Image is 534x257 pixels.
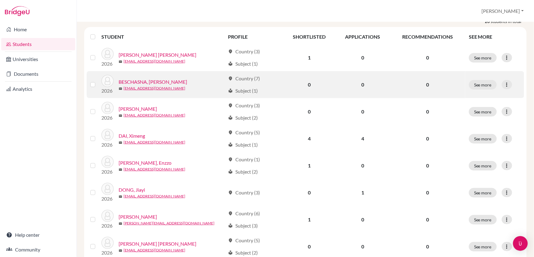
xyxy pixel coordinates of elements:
button: See more [469,107,497,117]
a: BESCHASNA, [PERSON_NAME] [119,78,187,86]
th: RECOMMENDATIONS [390,29,465,44]
button: See more [469,80,497,90]
span: location_on [228,103,233,108]
div: Country (5) [228,129,260,136]
span: mail [119,168,122,171]
span: mail [119,222,122,225]
div: Country (3) [228,189,260,196]
img: BESCHASNA, Yeva [101,75,114,87]
td: 1 [283,206,335,233]
div: Country (7) [228,75,260,82]
span: local_library [228,61,233,66]
p: 0 [394,108,461,115]
span: mail [119,249,122,252]
p: 2026 [101,87,114,94]
a: [PERSON_NAME] [PERSON_NAME] [119,240,196,247]
span: location_on [228,76,233,81]
td: 4 [335,125,390,152]
td: 4 [283,125,335,152]
div: Country (3) [228,102,260,109]
p: 0 [394,54,461,61]
span: location_on [228,211,233,216]
p: 2026 [101,114,114,121]
span: location_on [228,190,233,195]
a: Documents [1,68,75,80]
button: [PERSON_NAME] [479,5,527,17]
a: [PERSON_NAME][EMAIL_ADDRESS][DOMAIN_NAME] [124,221,214,226]
a: Analytics [1,83,75,95]
a: [EMAIL_ADDRESS][DOMAIN_NAME] [124,194,185,199]
a: [PERSON_NAME] [PERSON_NAME] [119,51,196,59]
th: APPLICATIONS [335,29,390,44]
p: 0 [394,162,461,169]
th: PROFILE [224,29,283,44]
a: Home [1,23,75,36]
p: 2026 [101,222,114,229]
p: 0 [394,135,461,142]
span: mail [119,114,122,117]
td: 1 [283,152,335,179]
div: Country (1) [228,156,260,163]
div: Subject (1) [228,141,258,148]
a: DAI, Ximeng [119,132,145,140]
span: local_library [228,250,233,255]
span: local_library [228,88,233,93]
th: SEE MORE [465,29,524,44]
span: local_library [228,115,233,120]
div: Subject (2) [228,114,258,121]
span: location_on [228,157,233,162]
p: 2026 [101,60,114,67]
p: 0 [394,216,461,223]
span: local_library [228,223,233,228]
a: [EMAIL_ADDRESS][DOMAIN_NAME] [124,167,185,172]
span: mail [119,60,122,63]
div: Country (6) [228,210,260,217]
div: Subject (1) [228,60,258,67]
td: 0 [283,71,335,98]
img: DONG, Jiayi [101,183,114,195]
td: 0 [283,179,335,206]
a: [EMAIL_ADDRESS][DOMAIN_NAME] [124,113,185,118]
button: See more [469,161,497,171]
th: STUDENT [101,29,224,44]
div: Subject (1) [228,87,258,94]
a: Help center [1,229,75,241]
button: See more [469,53,497,63]
a: Community [1,244,75,256]
td: 0 [335,44,390,71]
span: mail [119,141,122,144]
td: 0 [335,71,390,98]
button: See more [469,188,497,198]
button: See more [469,242,497,251]
a: [PERSON_NAME] [119,213,157,221]
a: DONG, Jiayi [119,186,145,194]
p: 0 [394,189,461,196]
div: Open Intercom Messenger [513,236,528,251]
img: ALVES BARRETO, Joao [101,48,114,60]
a: Universities [1,53,75,65]
a: [PERSON_NAME] [119,105,157,113]
td: 1 [283,44,335,71]
td: 0 [335,206,390,233]
span: mail [119,195,122,198]
p: 0 [394,243,461,250]
td: 0 [283,98,335,125]
img: DAI, Ximeng [101,129,114,141]
span: location_on [228,130,233,135]
span: location_on [228,238,233,243]
img: Drevius, Karl-Otto [101,210,114,222]
p: 2026 [101,141,114,148]
img: CESBERT, Martin Paul [101,102,114,114]
span: mail [119,87,122,90]
img: DE SOUZA SANTOS, Enzzo [101,156,114,168]
div: Subject (2) [228,168,258,175]
a: [PERSON_NAME], Enzzo [119,159,171,167]
img: FONSECA DA SILVA, Joao [101,237,114,249]
p: 0 [394,81,461,88]
td: 1 [335,179,390,206]
div: Subject (3) [228,222,258,229]
th: SHORTLISTED [283,29,335,44]
a: [EMAIL_ADDRESS][DOMAIN_NAME] [124,140,185,145]
p: 2026 [101,168,114,175]
img: Bridge-U [5,6,29,16]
